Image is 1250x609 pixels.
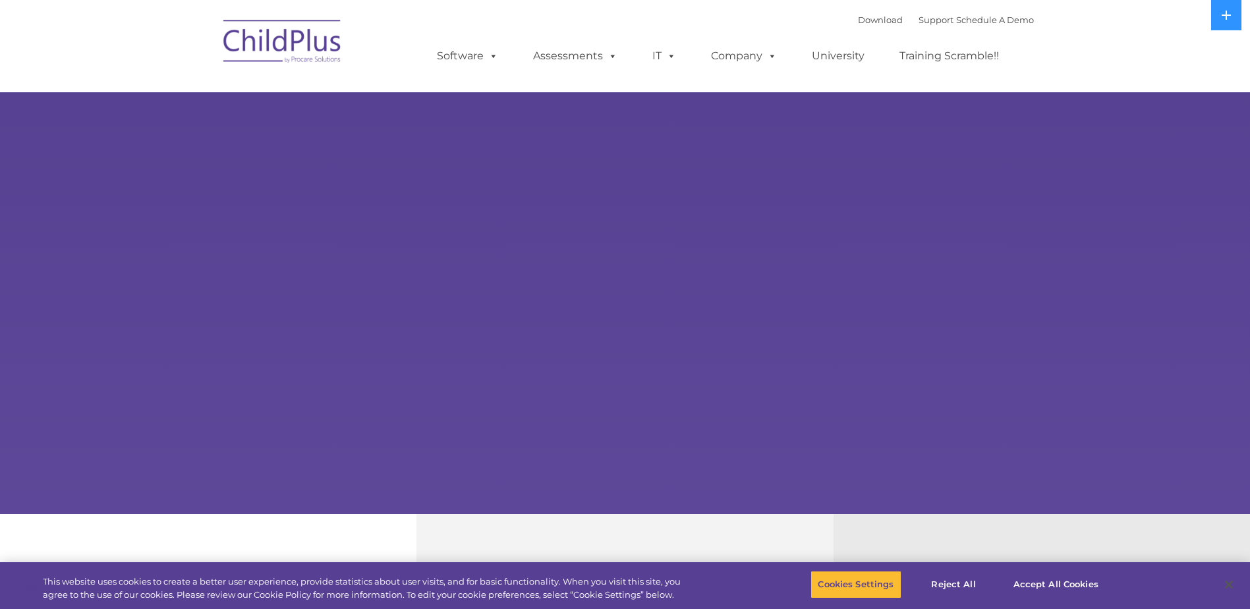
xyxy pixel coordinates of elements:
a: Download [858,14,903,25]
a: Assessments [520,43,631,69]
button: Accept All Cookies [1006,571,1106,598]
a: Training Scramble!! [886,43,1012,69]
button: Cookies Settings [810,571,901,598]
a: Software [424,43,511,69]
div: This website uses cookies to create a better user experience, provide statistics about user visit... [43,575,687,601]
a: IT [639,43,689,69]
a: Schedule A Demo [956,14,1034,25]
button: Close [1214,570,1243,599]
a: Company [698,43,790,69]
img: ChildPlus by Procare Solutions [217,11,349,76]
a: University [799,43,878,69]
button: Reject All [913,571,995,598]
a: Support [919,14,953,25]
font: | [858,14,1034,25]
